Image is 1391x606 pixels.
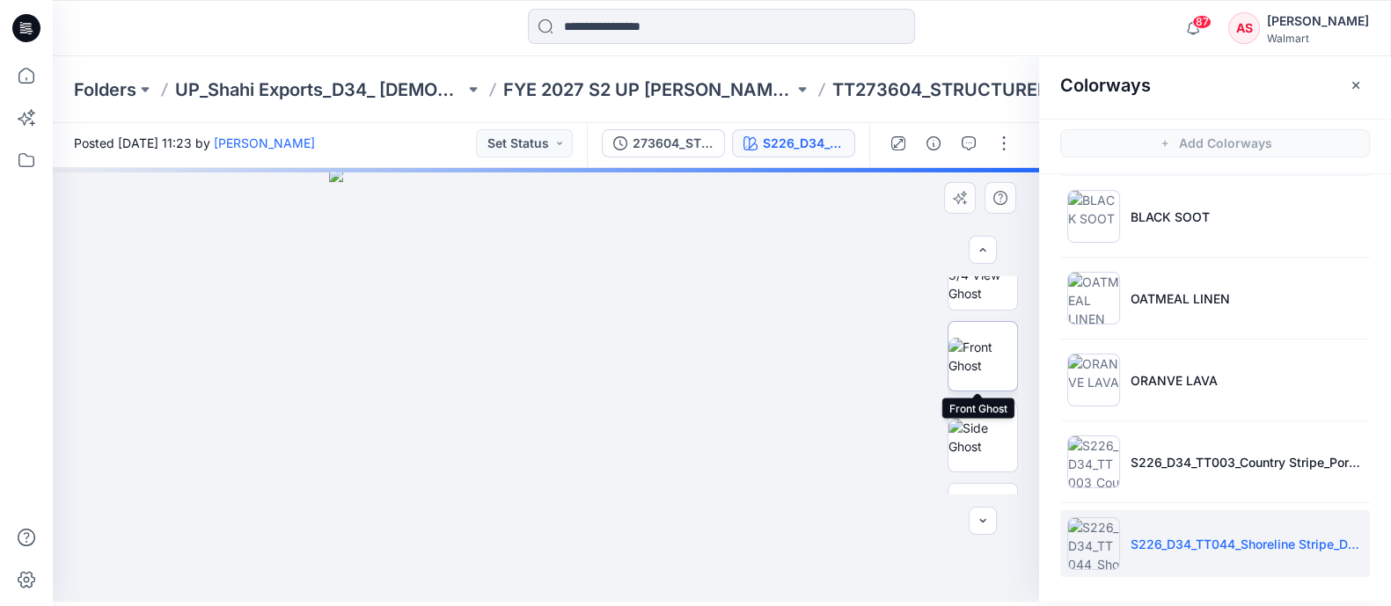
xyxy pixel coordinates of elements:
span: 87 [1192,15,1212,29]
a: Folders [74,77,136,102]
p: BLACK SOOT [1131,208,1210,226]
div: 273604_STRUCTURED LINEN SHORTS([DATE]) [633,134,714,153]
p: ORANVE LAVA [1131,371,1218,390]
img: S226_D34_TT044_Shoreline Stripe_Dark Navy_2.5in [1067,517,1120,570]
div: S226_D34_TT044_Shoreline Stripe_Dark Navy_2.5in [763,134,844,153]
p: S226_D34_TT003_Country Stripe_Porcelain Beige_Dark Navy_8cm [1131,453,1363,471]
button: S226_D34_TT044_Shoreline Stripe_Dark Navy_2.5in [732,129,855,157]
img: OATMEAL LINEN [1067,272,1120,325]
div: [PERSON_NAME] [1267,11,1369,32]
p: OATMEAL LINEN [1131,289,1230,308]
img: S226_D34_TT003_Country Stripe_Porcelain Beige_Dark Navy_8cm [1067,435,1120,488]
img: Front Ghost [948,338,1017,375]
p: S226_D34_TT044_Shoreline Stripe_Dark Navy_2.5in [1131,535,1363,553]
a: [PERSON_NAME] [214,135,315,150]
img: BLACK SOOT [1067,190,1120,243]
button: 273604_STRUCTURED LINEN SHORTS([DATE]) [602,129,725,157]
a: FYE 2027 S2 UP [PERSON_NAME] [PERSON_NAME] [503,77,793,102]
a: UP_Shahi Exports_D34_ [DEMOGRAPHIC_DATA] Bottoms [175,77,465,102]
span: Posted [DATE] 11:23 by [74,134,315,152]
img: ORANVE LAVA [1067,354,1120,406]
div: Walmart [1267,32,1369,45]
p: TT273604_STRUCTURED LINEN SHORTS [832,77,1122,102]
h2: Colorways [1060,75,1151,96]
img: Side Ghost [948,419,1017,456]
div: AS [1228,12,1260,44]
button: Details [919,129,948,157]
